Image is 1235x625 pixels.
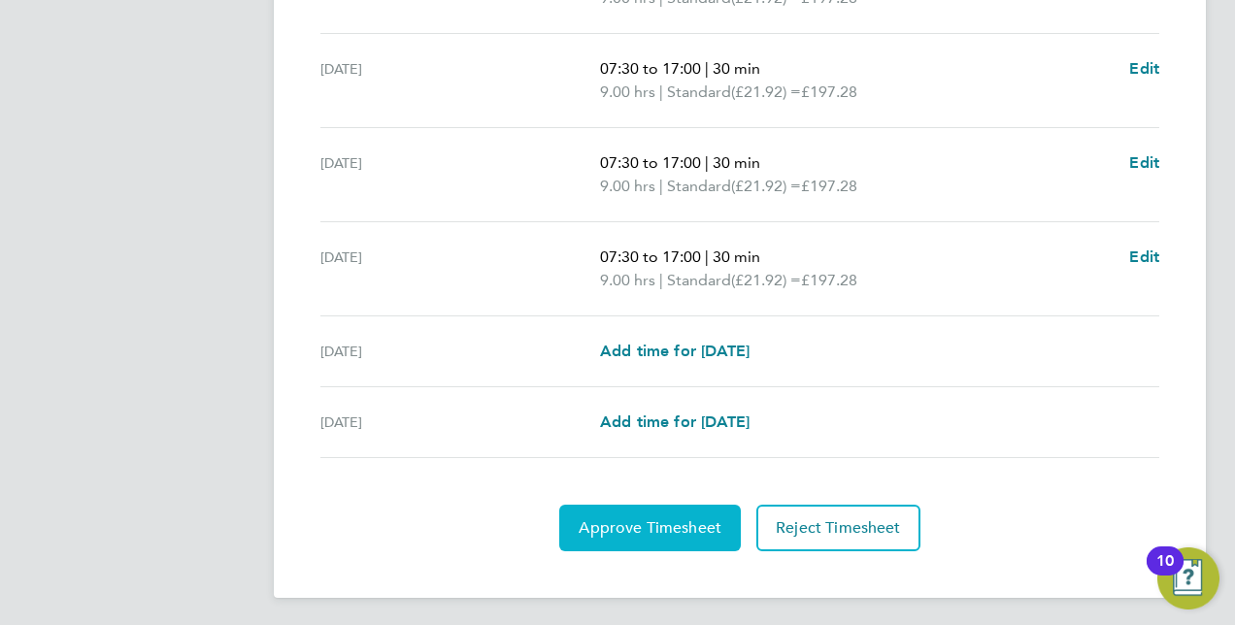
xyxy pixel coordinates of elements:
[600,177,655,195] span: 9.00 hrs
[667,269,731,292] span: Standard
[659,271,663,289] span: |
[713,153,760,172] span: 30 min
[731,271,801,289] span: (£21.92) =
[801,177,857,195] span: £197.28
[600,411,750,434] a: Add time for [DATE]
[705,59,709,78] span: |
[659,177,663,195] span: |
[600,342,750,360] span: Add time for [DATE]
[801,82,857,101] span: £197.28
[320,151,600,198] div: [DATE]
[705,153,709,172] span: |
[600,59,701,78] span: 07:30 to 17:00
[731,82,801,101] span: (£21.92) =
[801,271,857,289] span: £197.28
[600,412,750,431] span: Add time for [DATE]
[559,505,741,551] button: Approve Timesheet
[705,247,709,266] span: |
[659,82,663,101] span: |
[1129,57,1159,81] a: Edit
[713,247,760,266] span: 30 min
[600,82,655,101] span: 9.00 hrs
[600,153,701,172] span: 07:30 to 17:00
[1129,247,1159,266] span: Edit
[1129,59,1159,78] span: Edit
[320,57,600,104] div: [DATE]
[600,247,701,266] span: 07:30 to 17:00
[1156,561,1174,586] div: 10
[600,340,750,363] a: Add time for [DATE]
[713,59,760,78] span: 30 min
[667,81,731,104] span: Standard
[1157,547,1219,609] button: Open Resource Center, 10 new notifications
[1129,246,1159,269] a: Edit
[579,518,721,538] span: Approve Timesheet
[756,505,920,551] button: Reject Timesheet
[320,340,600,363] div: [DATE]
[1129,153,1159,172] span: Edit
[1129,151,1159,175] a: Edit
[600,271,655,289] span: 9.00 hrs
[320,411,600,434] div: [DATE]
[320,246,600,292] div: [DATE]
[667,175,731,198] span: Standard
[776,518,901,538] span: Reject Timesheet
[731,177,801,195] span: (£21.92) =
